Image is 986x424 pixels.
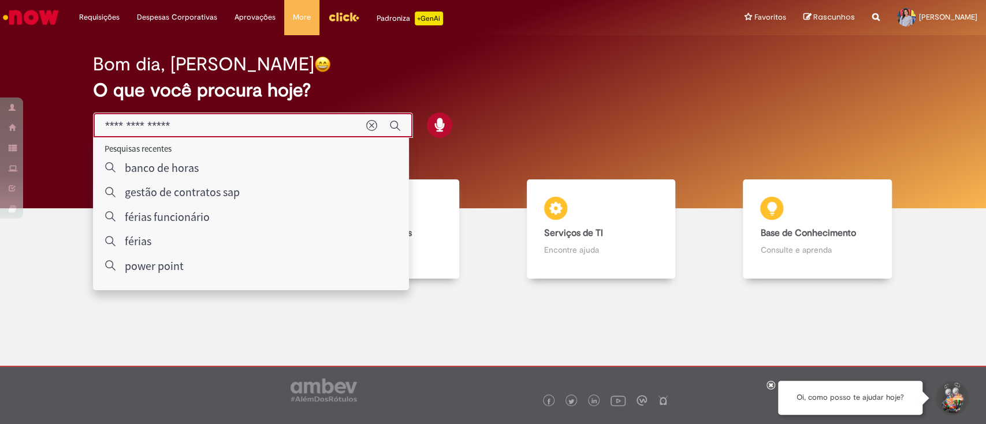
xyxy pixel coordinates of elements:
[293,12,311,23] span: More
[328,227,412,239] b: Catálogo de Ofertas
[93,80,893,100] h2: O que você procura hoje?
[93,54,314,74] h2: Bom dia, [PERSON_NAME]
[919,12,977,22] span: [PERSON_NAME]
[778,381,922,415] div: Oi, como posso te ajudar hoje?
[61,179,277,279] a: Tirar dúvidas Tirar dúvidas com Lupi Assist e Gen Ai
[546,399,552,404] img: logo_footer_facebook.png
[591,398,597,405] img: logo_footer_linkedin.png
[754,12,786,23] span: Favoritos
[934,381,969,415] button: Iniciar Conversa de Suporte
[709,179,925,279] a: Base de Conhecimento Consulte e aprenda
[314,56,331,73] img: happy-face.png
[291,378,357,402] img: logo_footer_ambev_rotulo_gray.png
[415,12,443,25] p: +GenAi
[637,395,647,406] img: logo_footer_workplace.png
[611,393,626,408] img: logo_footer_youtube.png
[658,395,668,406] img: logo_footer_naosei.png
[1,6,61,29] img: ServiceNow
[79,12,120,23] span: Requisições
[235,12,276,23] span: Aprovações
[568,399,574,404] img: logo_footer_twitter.png
[544,244,658,256] p: Encontre ajuda
[493,179,709,279] a: Serviços de TI Encontre ajuda
[544,227,603,239] b: Serviços de TI
[813,12,855,22] span: Rascunhos
[377,12,443,25] div: Padroniza
[760,227,855,239] b: Base de Conhecimento
[803,12,855,23] a: Rascunhos
[760,244,874,256] p: Consulte e aprenda
[137,12,217,23] span: Despesas Corporativas
[328,8,359,25] img: click_logo_yellow_360x200.png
